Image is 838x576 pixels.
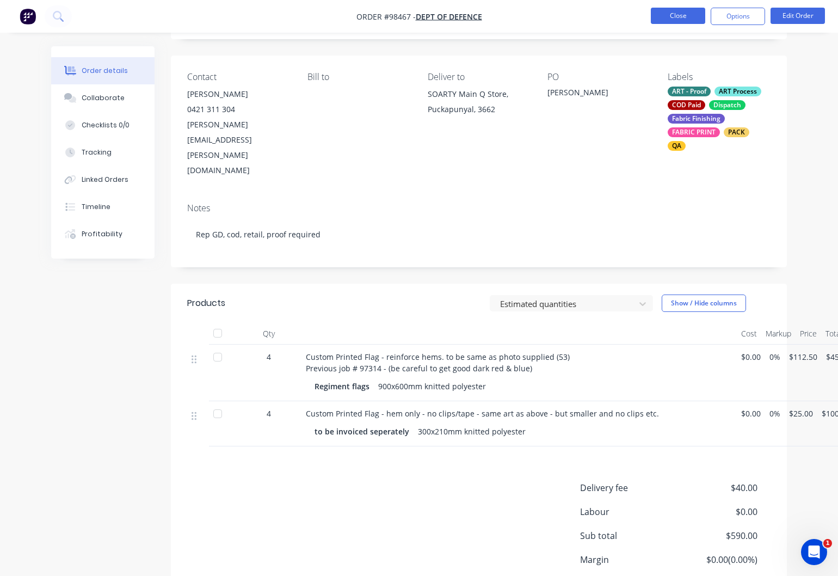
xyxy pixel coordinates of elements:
[306,408,659,419] span: Custom Printed Flag - hem only - no clips/tape - same art as above - but smaller and no clips etc.
[187,102,290,117] div: 0421 311 304
[187,117,290,178] div: [PERSON_NAME][EMAIL_ADDRESS][PERSON_NAME][DOMAIN_NAME]
[796,323,821,345] div: Price
[580,505,677,518] span: Labour
[769,351,780,363] span: 0%
[187,87,290,102] div: [PERSON_NAME]
[428,87,531,121] div: SOARTY Main Q Store,Puckapunyal, 3662
[315,378,374,394] div: Regiment flags
[428,102,531,117] div: Puckapunyal, 3662
[737,323,761,345] div: Cost
[51,139,155,166] button: Tracking
[580,481,677,494] span: Delivery fee
[741,351,761,363] span: $0.00
[547,72,650,82] div: PO
[414,424,530,439] div: 300x210mm knitted polyester
[547,87,650,102] div: [PERSON_NAME]
[677,553,757,566] span: $0.00 ( 0.00 %)
[236,323,301,345] div: Qty
[677,529,757,542] span: $590.00
[771,8,825,24] button: Edit Order
[374,378,490,394] div: 900x600mm knitted polyester
[668,100,705,110] div: COD Paid
[823,539,832,548] span: 1
[709,100,745,110] div: Dispatch
[724,127,749,137] div: PACK
[651,8,705,24] button: Close
[356,11,416,22] span: Order #98467 -
[769,408,780,419] span: 0%
[307,72,410,82] div: Bill to
[315,424,414,439] div: to be invoiced seperately
[668,72,771,82] div: Labels
[187,203,771,213] div: Notes
[187,72,290,82] div: Contact
[580,529,677,542] span: Sub total
[187,87,290,178] div: [PERSON_NAME]0421 311 304[PERSON_NAME][EMAIL_ADDRESS][PERSON_NAME][DOMAIN_NAME]
[82,148,112,157] div: Tracking
[51,112,155,139] button: Checklists 0/0
[801,539,827,565] iframe: Intercom live chat
[668,141,686,151] div: QA
[51,193,155,220] button: Timeline
[187,218,771,251] div: Rep GD, cod, retail, proof required
[51,84,155,112] button: Collaborate
[761,323,796,345] div: Markup
[82,202,110,212] div: Timeline
[82,93,125,103] div: Collaborate
[714,87,761,96] div: ART Process
[668,87,711,96] div: ART - Proof
[82,120,130,130] div: Checklists 0/0
[51,57,155,84] button: Order details
[187,297,225,310] div: Products
[677,505,757,518] span: $0.00
[82,175,128,185] div: Linked Orders
[789,408,813,419] span: $25.00
[789,351,817,363] span: $112.50
[580,553,677,566] span: Margin
[82,66,128,76] div: Order details
[741,408,761,419] span: $0.00
[668,127,720,137] div: FABRIC PRINT
[306,352,570,373] span: Custom Printed Flag - reinforce hems. to be same as photo supplied (53) Previous job # 97314 - (b...
[267,408,271,419] span: 4
[416,11,482,22] a: Dept of Defence
[677,481,757,494] span: $40.00
[428,72,531,82] div: Deliver to
[428,87,531,102] div: SOARTY Main Q Store,
[668,114,725,124] div: Fabric Finishing
[20,8,36,24] img: Factory
[82,229,122,239] div: Profitability
[662,295,746,312] button: Show / Hide columns
[51,220,155,248] button: Profitability
[711,8,765,25] button: Options
[51,166,155,193] button: Linked Orders
[267,351,271,363] span: 4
